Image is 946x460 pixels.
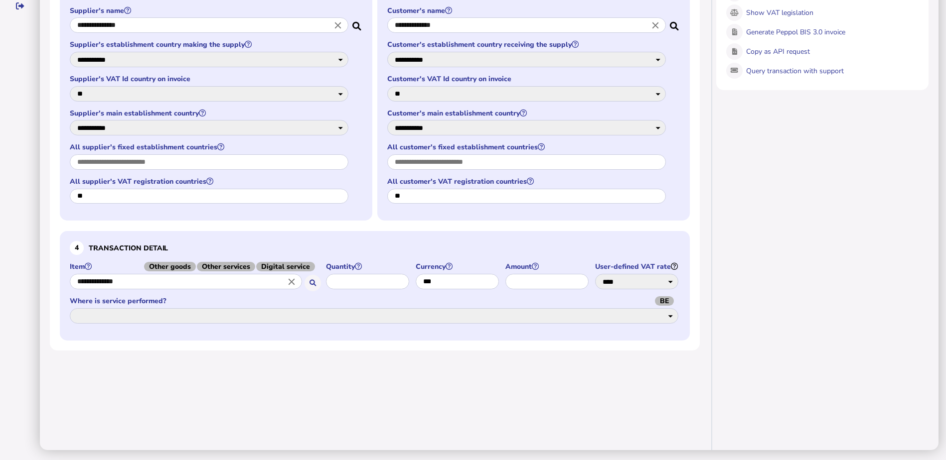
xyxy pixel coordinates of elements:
section: Define the item, and answer additional questions [60,231,690,340]
label: Quantity [326,262,411,271]
label: Item [70,262,321,271]
label: Amount [505,262,590,271]
label: Customer's establishment country receiving the supply [387,40,667,49]
label: Supplier's VAT Id country on invoice [70,74,350,84]
span: Digital service [256,262,315,271]
label: Supplier's name [70,6,350,15]
i: Search for a dummy seller [352,19,362,27]
label: Supplier's establishment country making the supply [70,40,350,49]
label: Customer's main establishment country [387,109,667,118]
label: All supplier's fixed establishment countries [70,142,350,152]
label: User-defined VAT rate [595,262,680,271]
label: Supplier's main establishment country [70,109,350,118]
label: All supplier's VAT registration countries [70,177,350,186]
label: All customer's VAT registration countries [387,177,667,186]
h3: Transaction detail [70,241,680,255]
label: Customer's name [387,6,667,15]
i: Close [650,20,661,31]
span: BE [655,296,674,306]
i: Close [332,20,343,31]
label: Where is service performed? [70,296,680,306]
i: Close [286,276,297,287]
span: Other services [197,262,255,271]
button: Search for an item by HS code or use natural language description [305,275,321,291]
label: Customer's VAT Id country on invoice [387,74,667,84]
label: All customer's fixed establishment countries [387,142,667,152]
i: Search for a dummy customer [670,19,680,27]
label: Currency [416,262,500,271]
span: Other goods [144,262,196,271]
div: 4 [70,241,84,255]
